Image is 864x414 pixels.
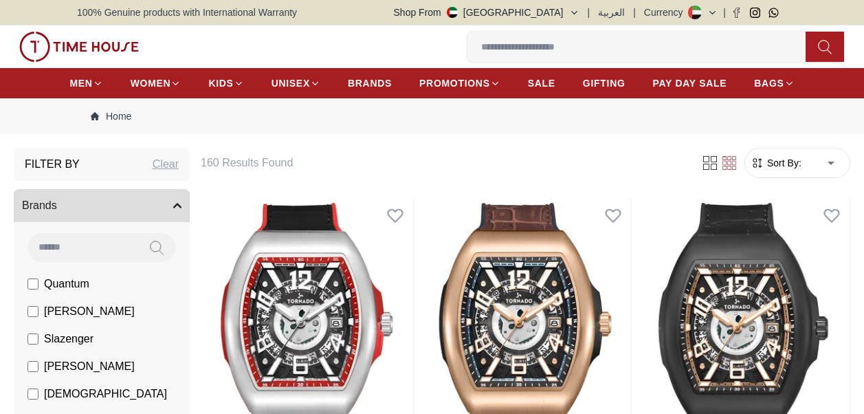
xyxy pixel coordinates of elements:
[731,8,742,18] a: Facebook
[348,76,392,90] span: BRANDS
[419,71,500,96] a: PROMOTIONS
[528,76,555,90] span: SALE
[14,189,190,222] button: Brands
[764,156,801,170] span: Sort By:
[653,71,727,96] a: PAY DAY SALE
[19,32,139,62] img: ...
[22,197,57,214] span: Brands
[394,6,579,19] button: Shop From[GEOGRAPHIC_DATA]
[583,71,625,96] a: GIFTING
[768,8,779,18] a: Whatsapp
[447,7,458,18] img: United Arab Emirates
[69,76,92,90] span: MEN
[27,279,38,290] input: Quantum
[588,6,590,19] span: |
[598,6,625,19] button: العربية
[633,6,636,19] span: |
[77,98,787,134] nav: Breadcrumb
[153,156,179,173] div: Clear
[131,71,181,96] a: WOMEN
[751,156,801,170] button: Sort By:
[69,71,102,96] a: MEN
[44,331,93,347] span: Slazenger
[272,76,310,90] span: UNISEX
[653,76,727,90] span: PAY DAY SALE
[27,389,38,400] input: [DEMOGRAPHIC_DATA]
[91,109,131,123] a: Home
[723,6,726,19] span: |
[583,76,625,90] span: GIFTING
[754,71,794,96] a: BAGS
[44,303,135,320] span: [PERSON_NAME]
[131,76,171,90] span: WOMEN
[27,334,38,345] input: Slazenger
[44,276,89,292] span: Quantum
[528,71,555,96] a: SALE
[208,76,233,90] span: KIDS
[750,8,760,18] a: Instagram
[27,361,38,372] input: [PERSON_NAME]
[44,386,167,402] span: [DEMOGRAPHIC_DATA]
[27,306,38,317] input: [PERSON_NAME]
[272,71,320,96] a: UNISEX
[644,6,689,19] div: Currency
[44,358,135,375] span: [PERSON_NAME]
[77,6,297,19] span: 100% Genuine products with International Warranty
[419,76,490,90] span: PROMOTIONS
[348,71,392,96] a: BRANDS
[25,156,80,173] h3: Filter By
[754,76,784,90] span: BAGS
[201,155,684,171] h6: 160 Results Found
[208,71,243,96] a: KIDS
